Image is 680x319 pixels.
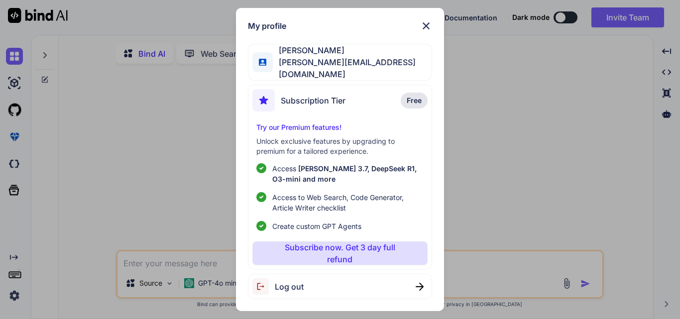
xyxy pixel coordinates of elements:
[256,221,266,231] img: checklist
[281,95,345,106] span: Subscription Tier
[256,163,266,173] img: checklist
[272,241,408,265] p: Subscribe now. Get 3 day full refund
[252,89,275,111] img: subscription
[256,192,266,202] img: checklist
[273,44,432,56] span: [PERSON_NAME]
[416,283,424,291] img: close
[272,192,423,213] span: Access to Web Search, Code Generator, Article Writer checklist
[252,278,275,295] img: logout
[272,163,423,184] p: Access
[259,59,266,66] img: profile
[272,221,361,231] span: Create custom GPT Agents
[248,20,286,32] h1: My profile
[275,281,304,293] span: Log out
[407,96,422,106] span: Free
[256,122,423,132] p: Try our Premium features!
[272,164,417,183] span: [PERSON_NAME] 3.7, DeepSeek R1, O3-mini and more
[252,241,427,265] button: Subscribe now. Get 3 day full refund
[420,20,432,32] img: close
[256,136,423,156] p: Unlock exclusive features by upgrading to premium for a tailored experience.
[273,56,432,80] span: [PERSON_NAME][EMAIL_ADDRESS][DOMAIN_NAME]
